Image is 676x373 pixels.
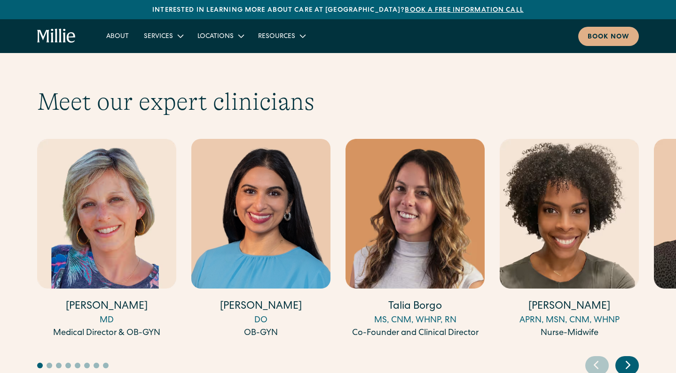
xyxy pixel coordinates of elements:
a: Book a free information call [405,7,523,14]
div: 2 / 17 [191,139,330,341]
button: Go to slide 4 [65,363,71,368]
div: MD [37,314,176,327]
h4: [PERSON_NAME] [191,300,330,314]
div: DO [191,314,330,327]
a: home [37,29,76,44]
div: Book now [588,32,629,42]
a: Book now [578,27,639,46]
div: Co-Founder and Clinical Director [346,327,485,340]
div: 1 / 17 [37,139,176,341]
h4: [PERSON_NAME] [500,300,639,314]
button: Go to slide 6 [84,363,90,368]
h2: Meet our expert clinicians [37,87,639,116]
a: [PERSON_NAME]MDMedical Director & OB-GYN [37,139,176,340]
div: 4 / 17 [500,139,639,341]
button: Go to slide 5 [75,363,80,368]
button: Go to slide 8 [103,363,109,368]
div: Medical Director & OB-GYN [37,327,176,340]
div: MS, CNM, WHNP, RN [346,314,485,327]
a: [PERSON_NAME]APRN, MSN, CNM, WHNPNurse-Midwife [500,139,639,340]
button: Go to slide 2 [47,363,52,368]
div: 3 / 17 [346,139,485,341]
button: Go to slide 3 [56,363,62,368]
button: Go to slide 1 [37,363,43,368]
div: Resources [258,32,295,42]
div: Locations [190,28,251,44]
div: Resources [251,28,312,44]
div: Locations [197,32,234,42]
div: OB-GYN [191,327,330,340]
button: Go to slide 7 [94,363,99,368]
div: Services [144,32,173,42]
a: [PERSON_NAME]DOOB-GYN [191,139,330,340]
div: APRN, MSN, CNM, WHNP [500,314,639,327]
h4: Talia Borgo [346,300,485,314]
a: Talia BorgoMS, CNM, WHNP, RNCo-Founder and Clinical Director [346,139,485,340]
div: Nurse-Midwife [500,327,639,340]
a: About [99,28,136,44]
h4: [PERSON_NAME] [37,300,176,314]
div: Services [136,28,190,44]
